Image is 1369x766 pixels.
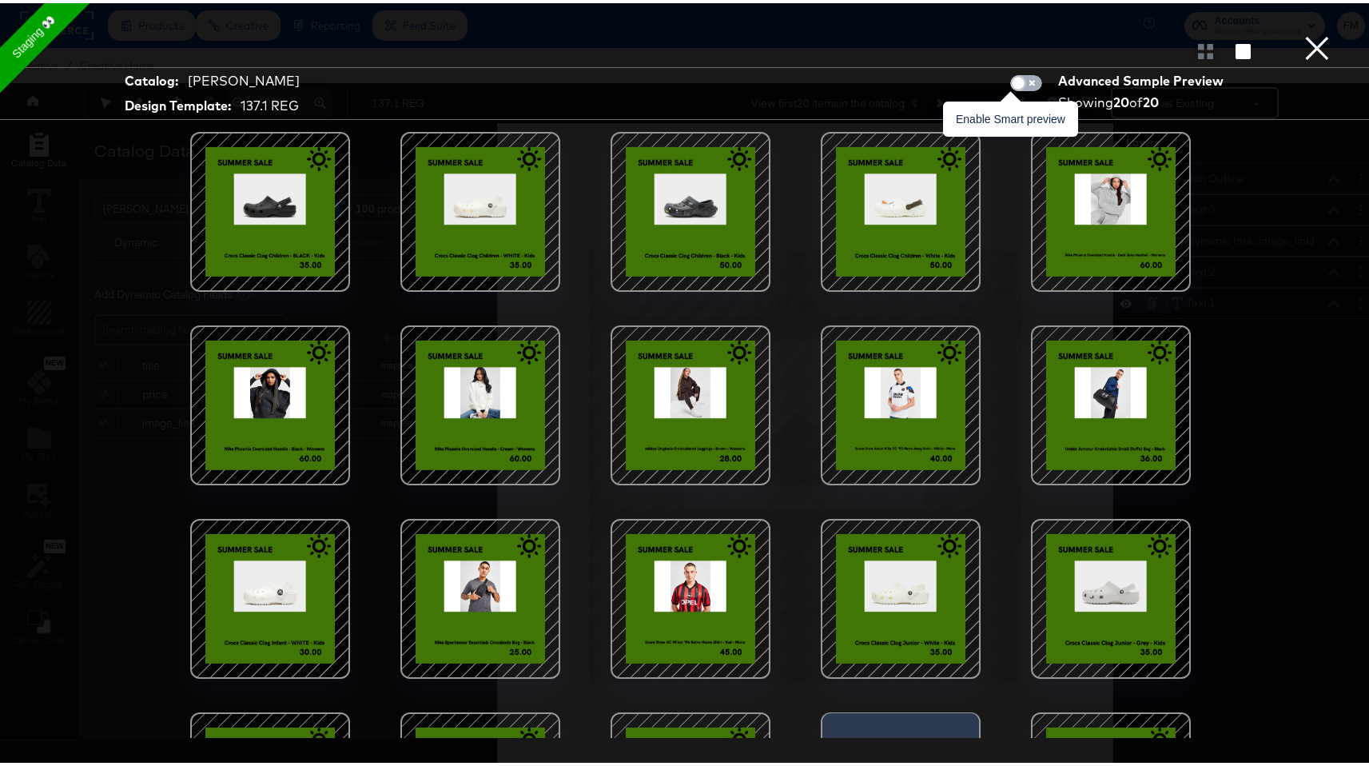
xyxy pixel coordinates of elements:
[1113,91,1129,107] strong: 20
[1058,69,1229,87] div: Advanced Sample Preview
[1058,90,1229,109] div: Showing of
[188,69,300,87] div: [PERSON_NAME]
[241,94,299,112] div: 137.1 REG
[1143,91,1159,107] strong: 20
[125,69,178,87] strong: Catalog:
[125,94,231,112] strong: Design Template:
